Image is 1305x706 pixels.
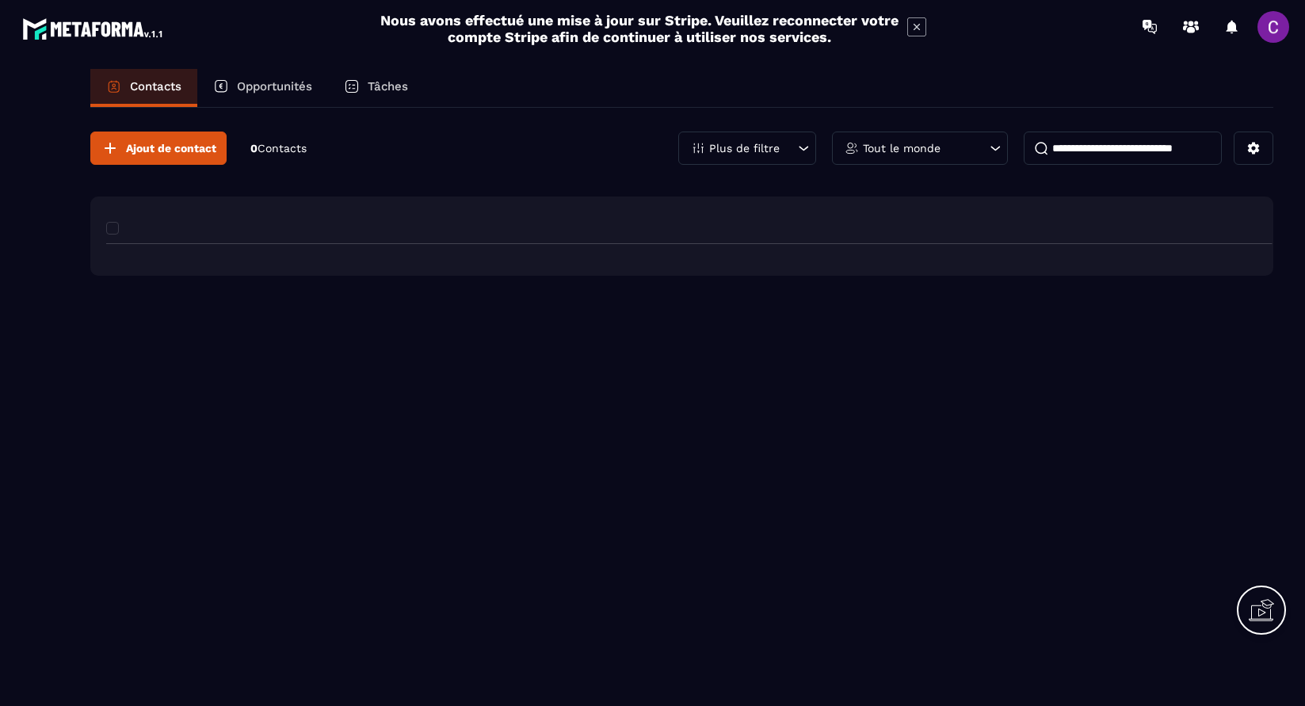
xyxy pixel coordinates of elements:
h2: Nous avons effectué une mise à jour sur Stripe. Veuillez reconnecter votre compte Stripe afin de ... [380,12,899,45]
a: Contacts [90,69,197,107]
p: Contacts [130,79,181,93]
span: Contacts [258,142,307,155]
p: Plus de filtre [709,143,780,154]
a: Tâches [328,69,424,107]
a: Opportunités [197,69,328,107]
img: logo [22,14,165,43]
p: Tout le monde [863,143,941,154]
button: Ajout de contact [90,132,227,165]
p: Tâches [368,79,408,93]
p: Opportunités [237,79,312,93]
span: Ajout de contact [126,140,216,156]
p: 0 [250,141,307,156]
